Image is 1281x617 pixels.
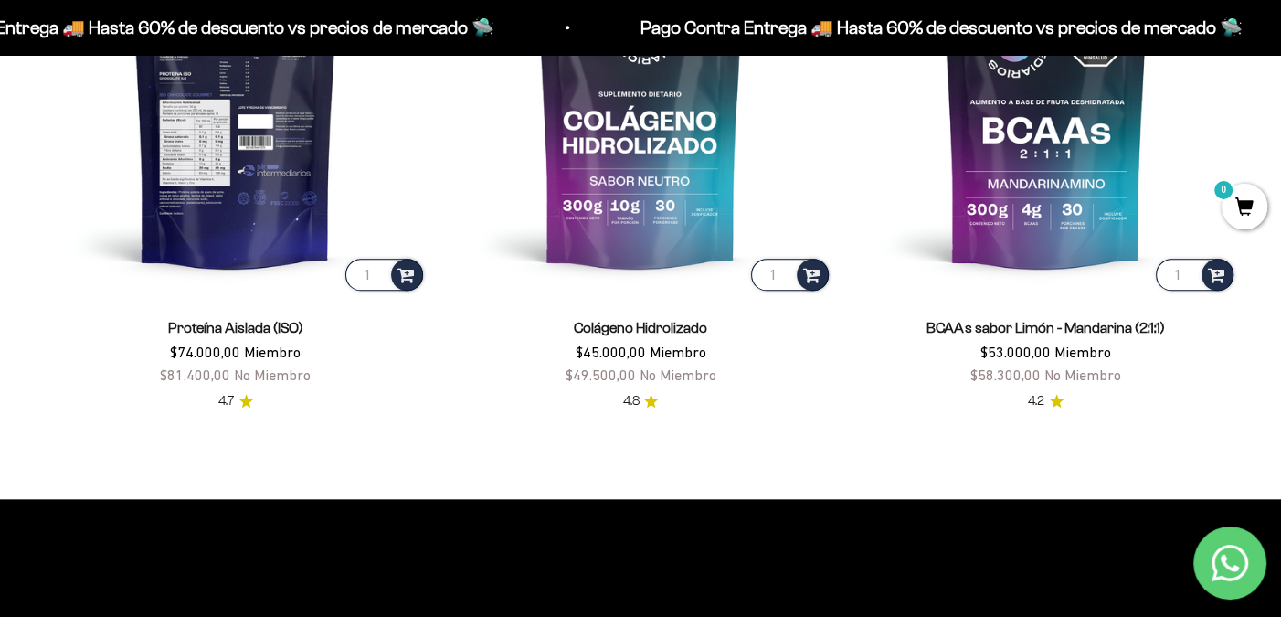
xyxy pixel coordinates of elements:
span: 4.7 [218,391,234,411]
span: $49.500,00 [565,367,635,383]
span: $45.000,00 [575,344,645,360]
a: 4.24.2 de 5.0 estrellas [1028,391,1064,411]
span: 4.2 [1028,391,1044,411]
a: Proteína Aislada (ISO) [168,320,303,335]
span: Miembro [244,344,301,360]
a: Colágeno Hidrolizado [574,320,707,335]
a: 0 [1222,198,1267,218]
span: 4.8 [622,391,639,411]
span: No Miembro [639,367,715,383]
span: Miembro [1054,344,1111,360]
span: No Miembro [1044,367,1121,383]
span: Miembro [649,344,705,360]
span: $74.000,00 [170,344,240,360]
a: BCAAs sabor Limón - Mandarina (2:1:1) [926,320,1164,335]
span: $81.400,00 [160,367,230,383]
a: 4.84.8 de 5.0 estrellas [622,391,658,411]
p: Pago Contra Entrega 🚚 Hasta 60% de descuento vs precios de mercado 🛸 [636,13,1238,42]
mark: 0 [1212,179,1234,201]
a: 4.74.7 de 5.0 estrellas [218,391,253,411]
span: $58.300,00 [970,367,1041,383]
span: No Miembro [234,367,311,383]
span: $53.000,00 [980,344,1051,360]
